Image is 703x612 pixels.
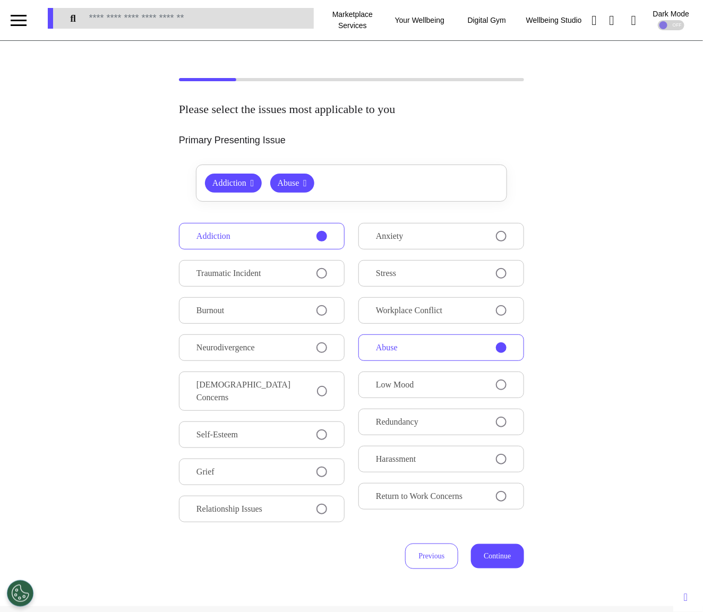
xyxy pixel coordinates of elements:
[376,304,442,317] span: Workplace Conflict
[179,297,345,324] button: Burnout
[471,544,524,568] button: Continue
[179,496,345,522] button: Relationship Issues
[376,230,404,243] span: Anxiety
[358,334,524,361] button: Abuse
[376,267,396,280] span: Stress
[205,174,262,193] button: Addiction
[196,378,317,404] span: [DEMOGRAPHIC_DATA] Concerns
[179,133,524,148] p: Primary Presenting Issue
[196,230,230,243] span: Addiction
[358,483,524,510] button: Return to Work Concerns
[179,223,345,249] button: Addiction
[358,260,524,287] button: Stress
[358,297,524,324] button: Workplace Conflict
[196,267,261,280] span: Traumatic Incident
[179,459,345,485] button: Grief
[319,5,386,35] div: Marketplace Services
[376,378,414,391] span: Low Mood
[386,5,453,35] div: Your Wellbeing
[179,421,345,448] button: Self-Esteem
[7,580,33,607] button: Open Preferences
[376,453,416,466] span: Harassment
[196,341,255,354] span: Neurodivergence
[179,260,345,287] button: Traumatic Incident
[520,5,587,35] div: Wellbeing Studio
[653,10,689,18] div: Dark Mode
[196,466,215,478] span: Grief
[358,223,524,249] button: Anxiety
[358,409,524,435] button: Redundancy
[179,102,524,116] h2: Please select the issues most applicable to you
[196,428,238,441] span: Self-Esteem
[358,446,524,472] button: Harassment
[376,490,462,503] span: Return to Work Concerns
[453,5,520,35] div: Digital Gym
[179,334,345,361] button: Neurodivergence
[196,503,262,515] span: Relationship Issues
[179,372,345,411] button: [DEMOGRAPHIC_DATA] Concerns
[405,544,458,569] button: Previous
[376,416,418,428] span: Redundancy
[658,20,684,30] div: OFF
[270,174,314,193] button: Abuse
[196,304,224,317] span: Burnout
[358,372,524,398] button: Low Mood
[376,341,398,354] span: Abuse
